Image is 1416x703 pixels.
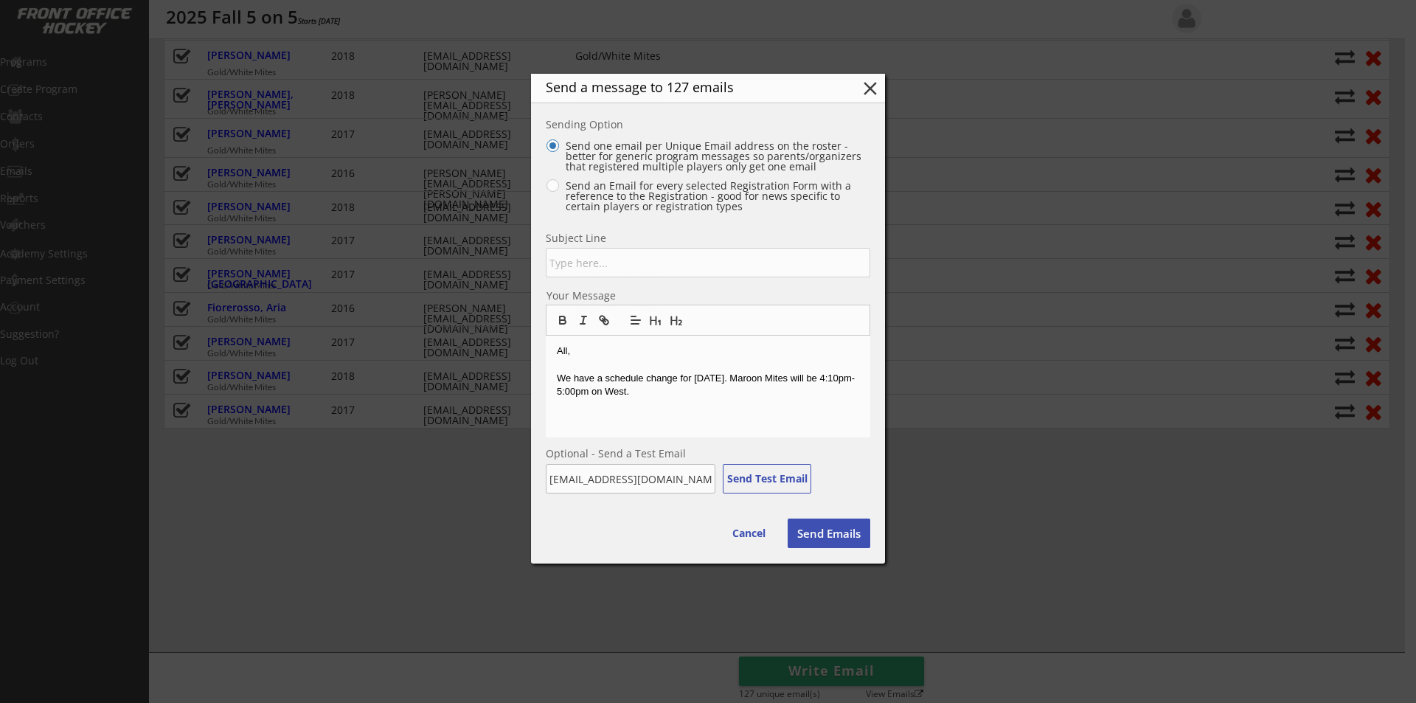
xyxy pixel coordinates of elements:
div: Sending Option [546,120,650,130]
input: Type here... [546,248,870,277]
div: Subject Line [546,233,650,243]
label: Send one email per Unique Email address on the roster - better for generic program messages so pa... [561,141,863,172]
button: Send Emails [788,519,870,548]
input: Email address [546,464,715,494]
label: Send an Email for every selected Registration Form with a reference to the Registration - good fo... [561,181,863,212]
div: Send a message to 127 emails [546,80,836,94]
span: Text alignment [625,311,646,329]
p: We have a schedule change for [DATE]. Maroon Mites will be 4:10pm-5:00pm on West. [557,372,859,399]
button: Send Test Email [723,464,811,494]
div: Your Message [546,291,650,301]
button: close [859,77,881,100]
div: Optional - Send a Test Email [546,449,870,459]
button: Cancel [718,519,780,548]
p: All, [557,344,859,358]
